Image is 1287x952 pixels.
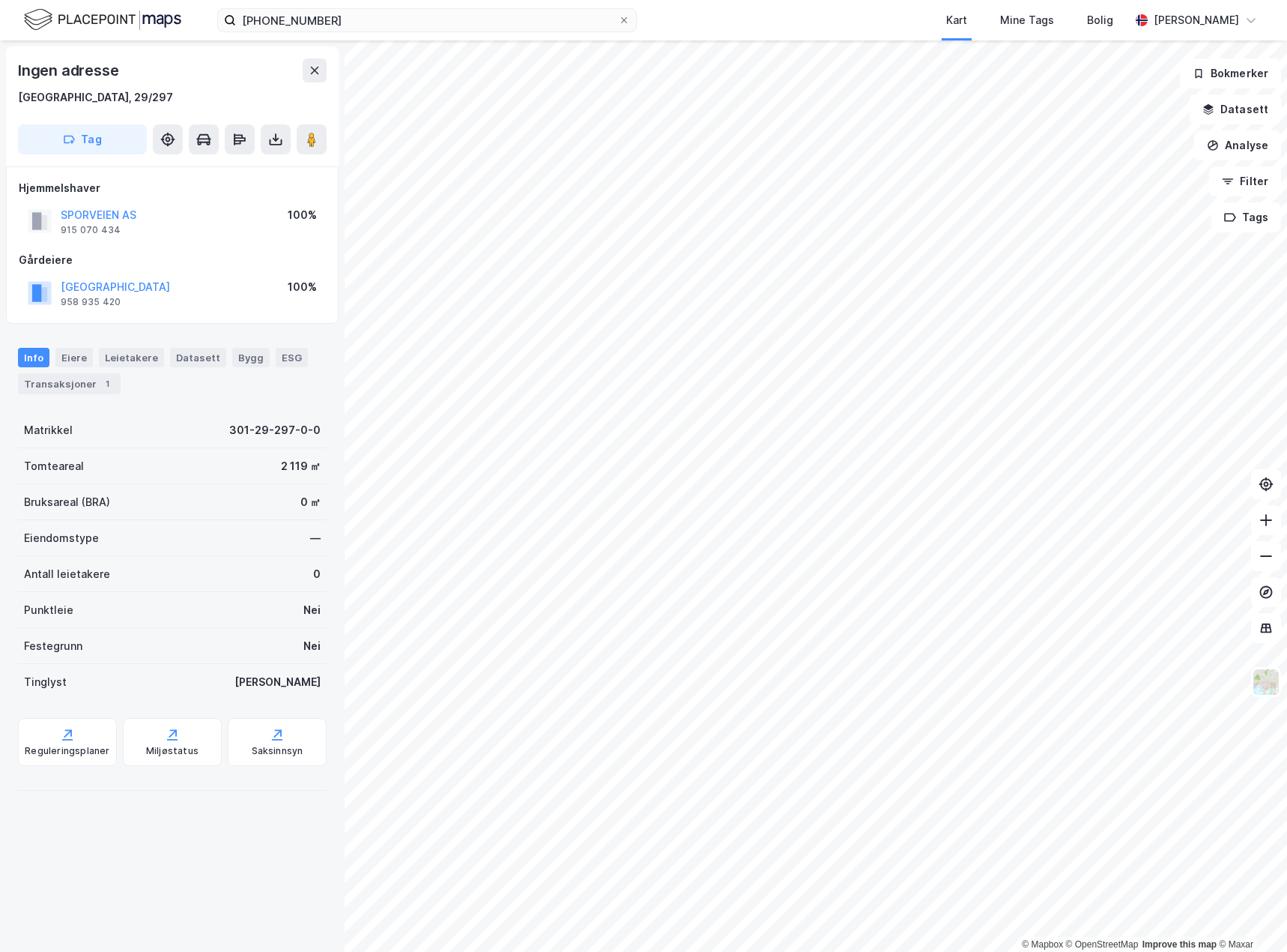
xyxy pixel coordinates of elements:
div: 301-29-297-0-0 [229,421,321,439]
div: Miljøstatus [146,745,199,757]
a: Improve this map [1142,939,1217,950]
div: 0 ㎡ [300,493,321,511]
div: Nei [303,601,321,619]
div: [PERSON_NAME] [234,673,321,691]
div: Transaksjoner [18,373,121,394]
button: Tags [1211,202,1281,232]
div: [GEOGRAPHIC_DATA], 29/297 [18,88,173,106]
div: Mine Tags [1000,11,1054,29]
button: Tag [18,124,147,154]
div: [PERSON_NAME] [1154,11,1239,29]
div: 100% [288,206,317,224]
div: Gårdeiere [19,251,326,269]
div: ESG [276,348,308,367]
div: Eiendomstype [24,529,99,547]
input: Søk på adresse, matrikkel, gårdeiere, leietakere eller personer [236,9,618,31]
div: Kart [946,11,967,29]
div: Bruksareal (BRA) [24,493,110,511]
button: Bokmerker [1180,58,1281,88]
div: 958 935 420 [61,296,121,308]
div: Reguleringsplaner [25,745,109,757]
div: Tomteareal [24,457,84,475]
div: Info [18,348,49,367]
div: Datasett [170,348,226,367]
div: 100% [288,278,317,296]
div: Nei [303,637,321,655]
iframe: Chat Widget [1212,880,1287,952]
div: Saksinnsyn [252,745,303,757]
img: logo.f888ab2527a4732fd821a326f86c7f29.svg [24,7,181,33]
div: 0 [313,565,321,583]
img: Z [1252,668,1280,696]
div: Ingen adresse [18,58,121,82]
a: OpenStreetMap [1066,939,1139,950]
div: Tinglyst [24,673,67,691]
div: 2 119 ㎡ [281,457,321,475]
button: Analyse [1194,130,1281,160]
div: Punktleie [24,601,73,619]
div: Leietakere [99,348,164,367]
div: Festegrunn [24,637,82,655]
div: — [310,529,321,547]
div: Bygg [232,348,270,367]
div: 1 [100,376,115,391]
button: Filter [1209,166,1281,196]
div: Hjemmelshaver [19,179,326,197]
div: Eiere [55,348,93,367]
a: Mapbox [1022,939,1063,950]
div: Antall leietakere [24,565,110,583]
div: Matrikkel [24,421,73,439]
button: Datasett [1190,94,1281,124]
div: Bolig [1087,11,1113,29]
div: 915 070 434 [61,224,121,236]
